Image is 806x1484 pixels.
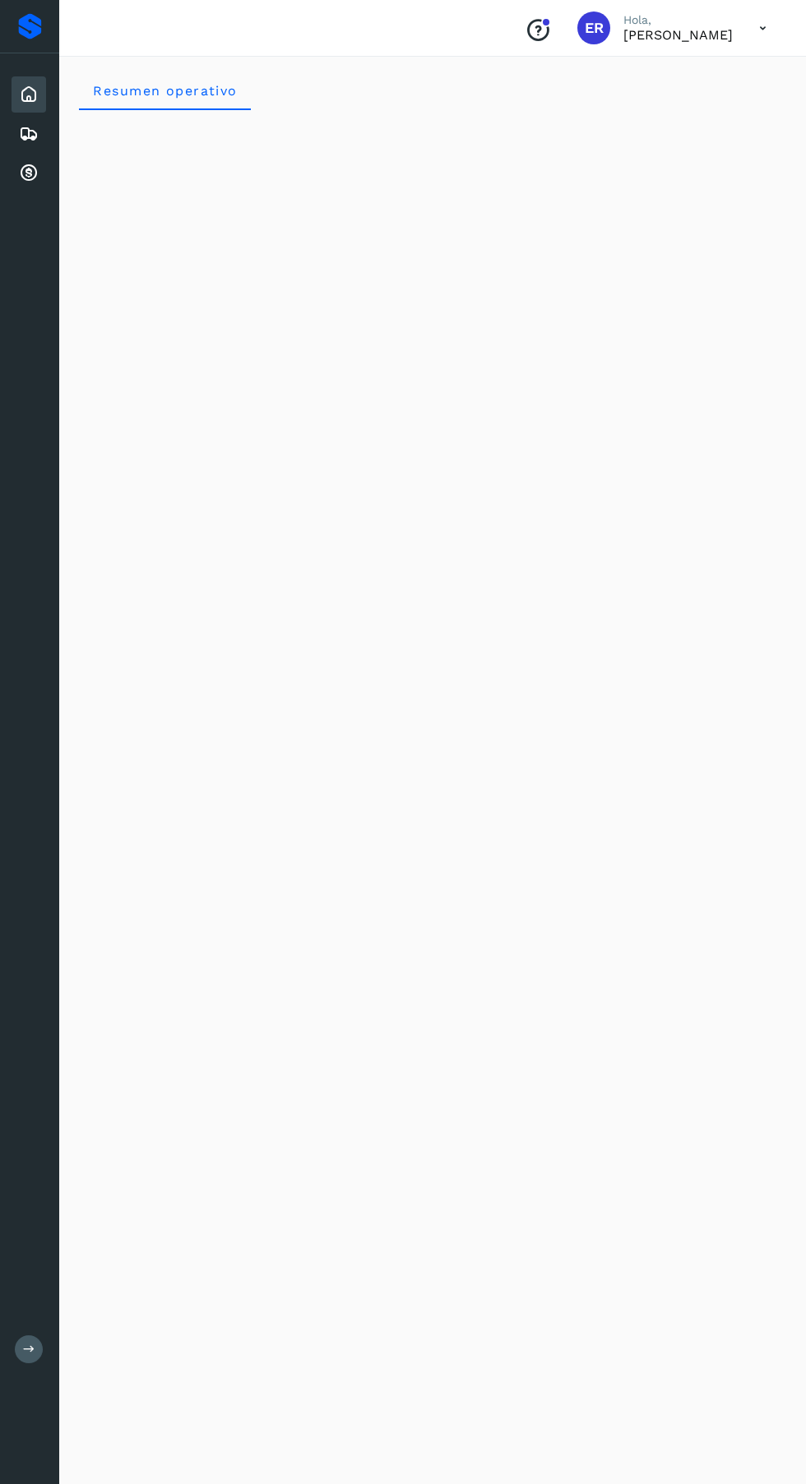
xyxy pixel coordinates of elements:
p: Hola, [623,13,733,27]
span: Resumen operativo [92,83,238,99]
p: Eduardo Reyes González [623,27,733,43]
div: Embarques [12,116,46,152]
div: Cuentas por cobrar [12,155,46,191]
div: Inicio [12,76,46,113]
